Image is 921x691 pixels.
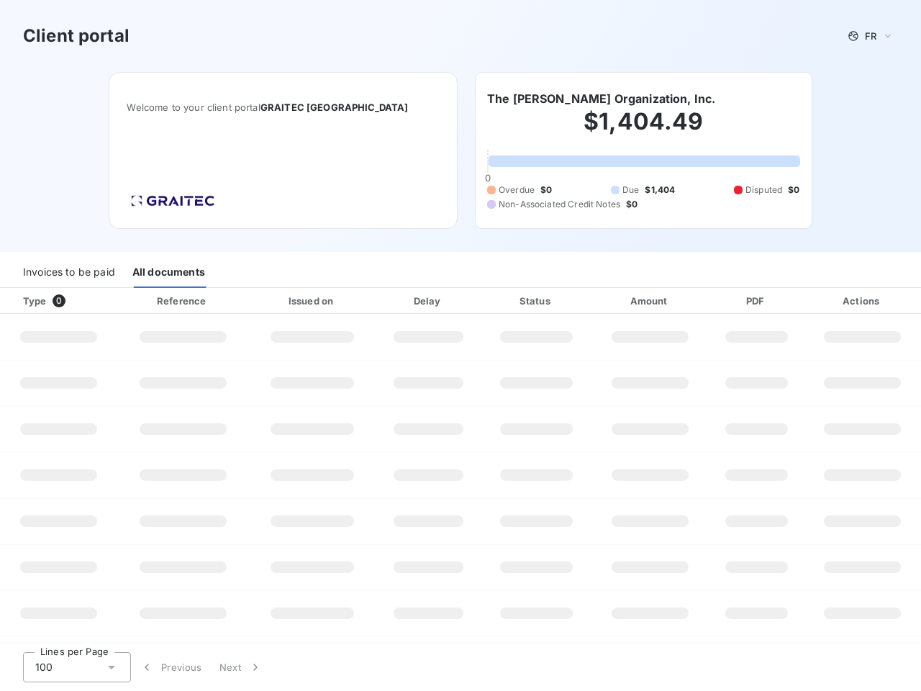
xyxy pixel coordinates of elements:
[485,172,491,184] span: 0
[622,184,639,197] span: Due
[487,90,715,107] h6: The [PERSON_NAME] Organization, Inc.
[131,652,211,682] button: Previous
[540,184,552,197] span: $0
[23,258,115,288] div: Invoices to be paid
[260,101,409,113] span: GRAITEC [GEOGRAPHIC_DATA]
[35,660,53,674] span: 100
[807,294,918,308] div: Actions
[745,184,782,197] span: Disputed
[484,294,589,308] div: Status
[23,23,130,49] h3: Client portal
[712,294,801,308] div: PDF
[645,184,675,197] span: $1,404
[157,295,206,307] div: Reference
[53,294,65,307] span: 0
[127,101,440,113] span: Welcome to your client portal
[499,184,535,197] span: Overdue
[626,198,638,211] span: $0
[252,294,373,308] div: Issued on
[594,294,707,308] div: Amount
[865,30,876,42] span: FR
[14,294,114,308] div: Type
[132,258,205,288] div: All documents
[127,191,219,211] img: Company logo
[788,184,799,197] span: $0
[378,294,478,308] div: Delay
[211,652,271,682] button: Next
[487,107,800,150] h2: $1,404.49
[499,198,620,211] span: Non-Associated Credit Notes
